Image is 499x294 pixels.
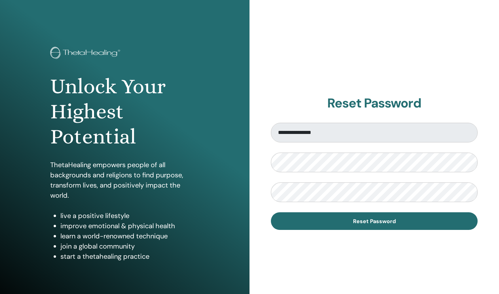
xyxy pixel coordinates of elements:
span: Reset Password [353,218,396,225]
h1: Unlock Your Highest Potential [50,74,200,150]
li: start a thetahealing practice [60,251,200,261]
button: Reset Password [271,212,478,230]
li: improve emotional & physical health [60,221,200,231]
li: live a positive lifestyle [60,211,200,221]
h2: Reset Password [271,96,478,111]
p: ThetaHealing empowers people of all backgrounds and religions to find purpose, transform lives, a... [50,160,200,200]
li: join a global community [60,241,200,251]
li: learn a world-renowned technique [60,231,200,241]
